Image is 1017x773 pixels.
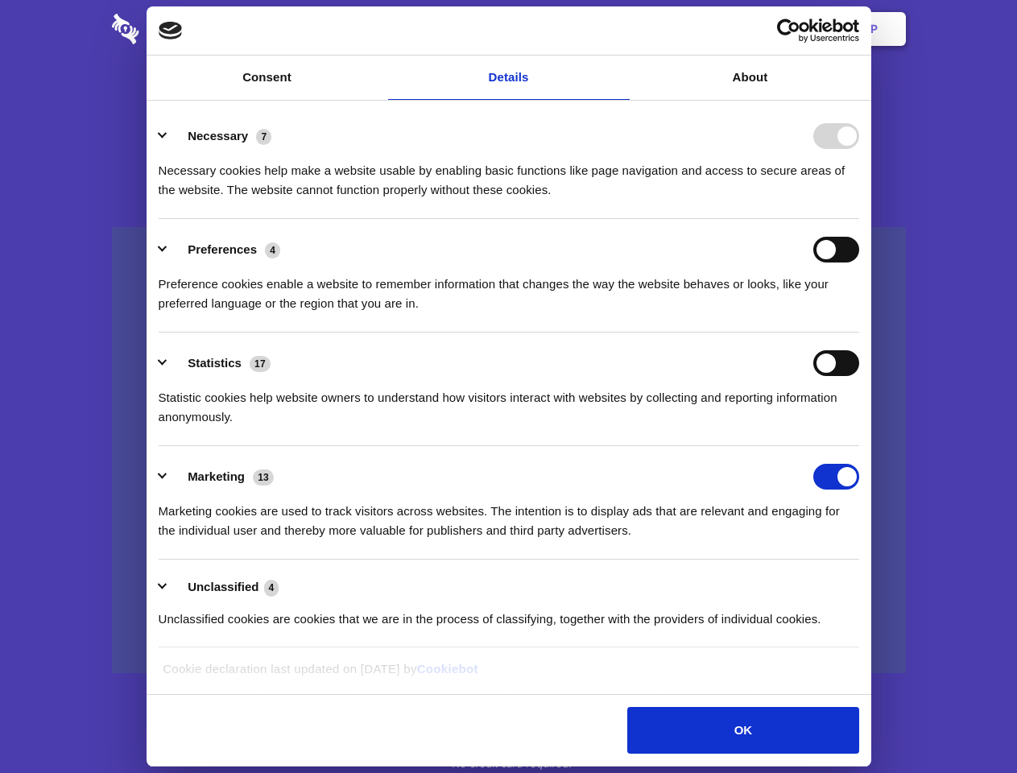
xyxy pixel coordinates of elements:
label: Preferences [188,242,257,256]
a: Details [388,56,630,100]
a: Contact [653,4,727,54]
div: Necessary cookies help make a website usable by enabling basic functions like page navigation and... [159,149,859,200]
button: Statistics (17) [159,350,281,376]
img: logo-wordmark-white-trans-d4663122ce5f474addd5e946df7df03e33cb6a1c49d2221995e7729f52c070b2.svg [112,14,250,44]
a: Usercentrics Cookiebot - opens in a new window [718,19,859,43]
div: Cookie declaration last updated on [DATE] by [151,659,866,691]
span: 4 [264,580,279,596]
div: Statistic cookies help website owners to understand how visitors interact with websites by collec... [159,376,859,427]
button: Unclassified (4) [159,577,289,597]
span: 4 [265,242,280,258]
a: Pricing [473,4,543,54]
button: Preferences (4) [159,237,291,262]
span: 13 [253,469,274,486]
button: OK [627,707,858,754]
iframe: Drift Widget Chat Controller [936,692,998,754]
h4: Auto-redaction of sensitive data, encrypted data sharing and self-destructing private chats. Shar... [112,147,906,200]
button: Marketing (13) [159,464,284,490]
h1: Eliminate Slack Data Loss. [112,72,906,130]
button: Necessary (7) [159,123,282,149]
div: Marketing cookies are used to track visitors across websites. The intention is to display ads tha... [159,490,859,540]
span: 17 [250,356,271,372]
a: Cookiebot [417,662,478,676]
a: About [630,56,871,100]
img: logo [159,22,183,39]
div: Unclassified cookies are cookies that we are in the process of classifying, together with the pro... [159,597,859,629]
a: Login [730,4,800,54]
a: Wistia video thumbnail [112,227,906,674]
label: Marketing [188,469,245,483]
div: Preference cookies enable a website to remember information that changes the way the website beha... [159,262,859,313]
label: Necessary [188,129,248,143]
span: 7 [256,129,271,145]
label: Statistics [188,356,242,370]
a: Consent [147,56,388,100]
